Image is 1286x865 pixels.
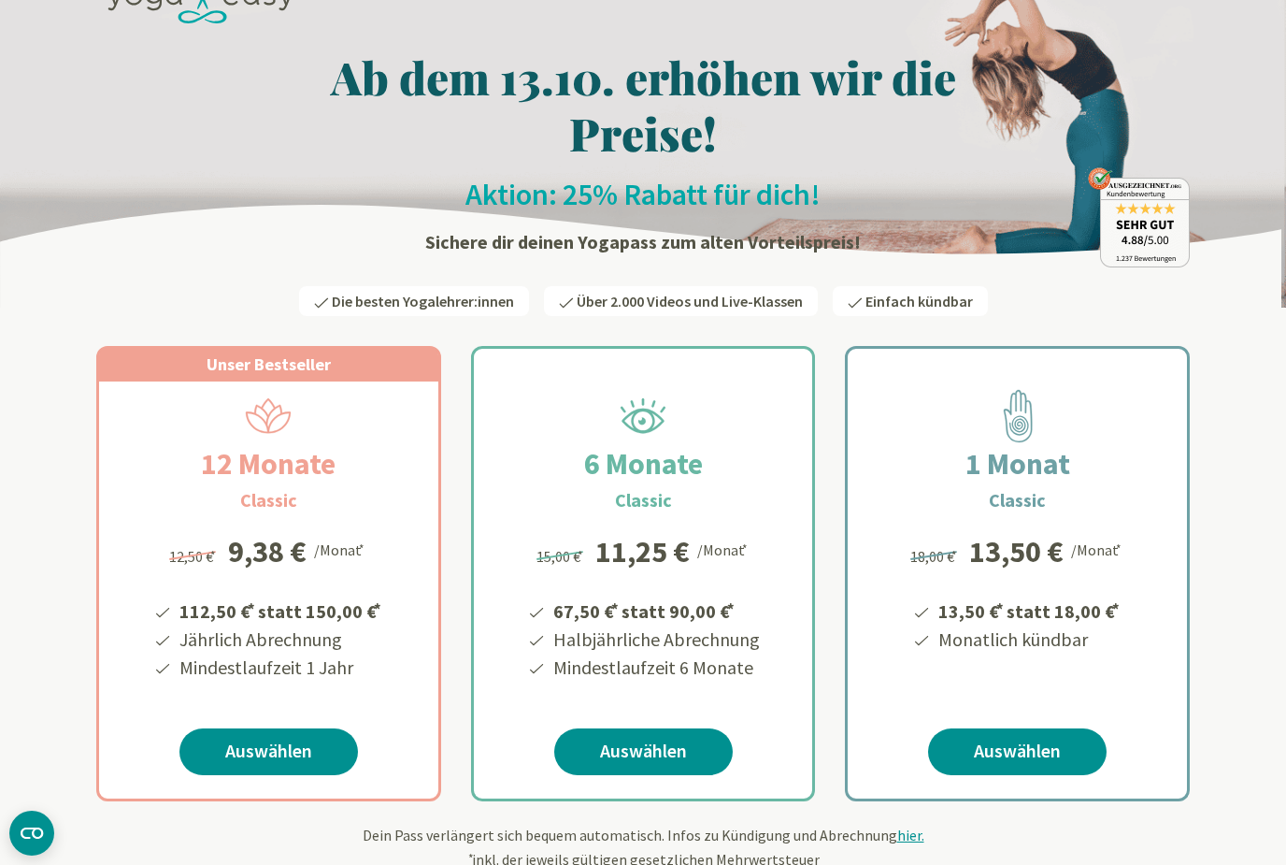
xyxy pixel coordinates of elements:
[96,49,1190,161] h1: Ab dem 13.10. erhöhen wir die Preise!
[1088,167,1190,267] img: ausgezeichnet_badge.png
[989,486,1046,514] h3: Classic
[928,728,1107,775] a: Auswählen
[897,826,924,844] span: hier.
[910,547,960,566] span: 18,00 €
[969,537,1064,567] div: 13,50 €
[936,626,1122,654] li: Monatlich kündbar
[595,537,690,567] div: 11,25 €
[156,441,380,486] h2: 12 Monate
[169,547,219,566] span: 12,50 €
[177,654,384,682] li: Mindestlaufzeit 1 Jahr
[865,292,973,310] span: Einfach kündbar
[921,441,1115,486] h2: 1 Monat
[554,728,733,775] a: Auswählen
[550,626,760,654] li: Halbjährliche Abrechnung
[536,547,586,566] span: 15,00 €
[577,292,803,310] span: Über 2.000 Videos und Live-Klassen
[615,486,672,514] h3: Classic
[177,594,384,626] li: 112,50 € statt 150,00 €
[240,486,297,514] h3: Classic
[936,594,1122,626] li: 13,50 € statt 18,00 €
[179,728,358,775] a: Auswählen
[697,537,750,561] div: /Monat
[425,230,861,253] strong: Sichere dir deinen Yogapass zum alten Vorteilspreis!
[96,176,1190,213] h2: Aktion: 25% Rabatt für dich!
[550,654,760,682] li: Mindestlaufzeit 6 Monate
[9,811,54,856] button: CMP-Widget öffnen
[1071,537,1124,561] div: /Monat
[550,594,760,626] li: 67,50 € statt 90,00 €
[177,626,384,654] li: Jährlich Abrechnung
[314,537,367,561] div: /Monat
[228,537,307,567] div: 9,38 €
[539,441,748,486] h2: 6 Monate
[332,292,514,310] span: Die besten Yogalehrer:innen
[207,353,331,375] span: Unser Bestseller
